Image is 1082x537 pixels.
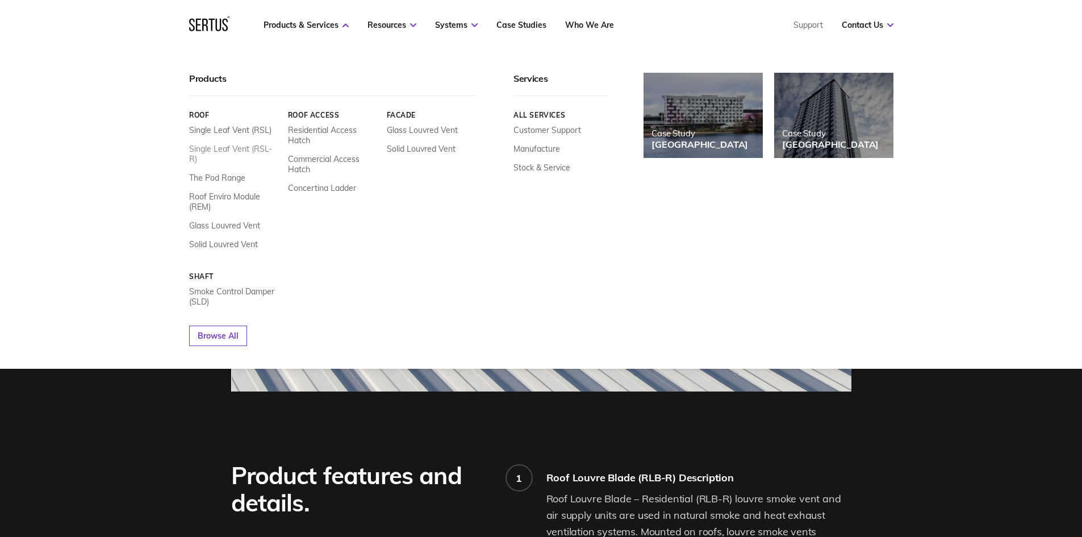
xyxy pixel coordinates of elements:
[189,272,279,281] a: Shaft
[513,163,570,173] a: Stock & Service
[878,405,1082,537] iframe: Chat Widget
[264,20,349,30] a: Products & Services
[287,183,356,193] a: Concertina Ladder
[565,20,614,30] a: Who We Are
[189,173,245,183] a: The Pod Range
[287,125,378,145] a: Residential Access Hatch
[189,220,260,231] a: Glass Louvred Vent
[386,111,477,119] a: Facade
[386,125,457,135] a: Glass Louvred Vent
[189,144,279,164] a: Single Leaf Vent (RSL-R)
[189,239,258,249] a: Solid Louvred Vent
[435,20,478,30] a: Systems
[644,73,763,158] a: Case Study[GEOGRAPHIC_DATA]
[231,462,490,517] div: Product features and details.
[367,20,416,30] a: Resources
[386,144,455,154] a: Solid Louvred Vent
[516,472,522,485] div: 1
[793,20,823,30] a: Support
[842,20,893,30] a: Contact Us
[546,471,851,484] div: Roof Louvre Blade (RLB-R) Description
[189,73,477,96] div: Products
[782,128,879,139] div: Case Study
[496,20,546,30] a: Case Studies
[513,144,560,154] a: Manufacture
[513,125,581,135] a: Customer Support
[189,111,279,119] a: Roof
[782,139,879,150] div: [GEOGRAPHIC_DATA]
[774,73,893,158] a: Case Study[GEOGRAPHIC_DATA]
[287,111,378,119] a: Roof Access
[189,326,247,346] a: Browse All
[189,286,279,307] a: Smoke Control Damper (SLD)
[513,111,609,119] a: All services
[189,192,279,212] a: Roof Enviro Module (REM)
[287,154,378,174] a: Commercial Access Hatch
[189,125,271,135] a: Single Leaf Vent (RSL)
[513,73,609,96] div: Services
[651,139,748,150] div: [GEOGRAPHIC_DATA]
[651,128,748,139] div: Case Study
